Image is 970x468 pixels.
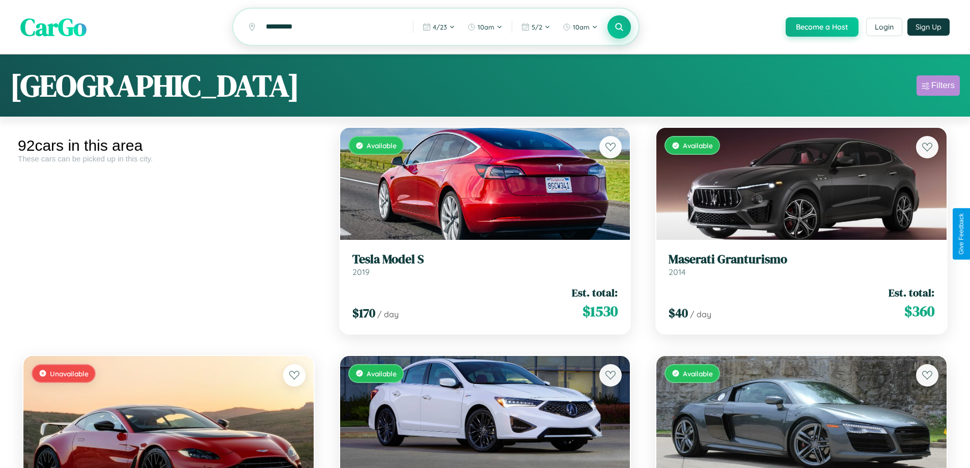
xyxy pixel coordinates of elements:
button: Become a Host [786,17,858,37]
span: $ 1530 [583,301,618,321]
span: Available [367,141,397,150]
button: Login [866,18,902,36]
span: 10am [478,23,494,31]
button: 5/2 [516,19,556,35]
div: These cars can be picked up in this city. [18,154,319,163]
button: Sign Up [907,18,950,36]
span: $ 170 [352,305,375,321]
span: Est. total: [889,285,934,300]
span: / day [690,309,711,319]
span: 5 / 2 [532,23,542,31]
button: 10am [462,19,508,35]
span: $ 360 [904,301,934,321]
div: 92 cars in this area [18,137,319,154]
button: 4/23 [418,19,460,35]
button: 10am [558,19,603,35]
div: Filters [931,80,955,91]
span: CarGo [20,10,87,44]
span: 2019 [352,267,370,277]
a: Maserati Granturismo2014 [669,252,934,277]
span: 2014 [669,267,686,277]
span: Available [683,369,713,378]
span: Available [683,141,713,150]
h3: Maserati Granturismo [669,252,934,267]
span: / day [377,309,399,319]
button: Filters [917,75,960,96]
div: Give Feedback [958,213,965,255]
a: Tesla Model S2019 [352,252,618,277]
span: Unavailable [50,369,89,378]
span: Est. total: [572,285,618,300]
span: Available [367,369,397,378]
span: 4 / 23 [433,23,447,31]
h1: [GEOGRAPHIC_DATA] [10,65,299,106]
h3: Tesla Model S [352,252,618,267]
span: 10am [573,23,590,31]
span: $ 40 [669,305,688,321]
